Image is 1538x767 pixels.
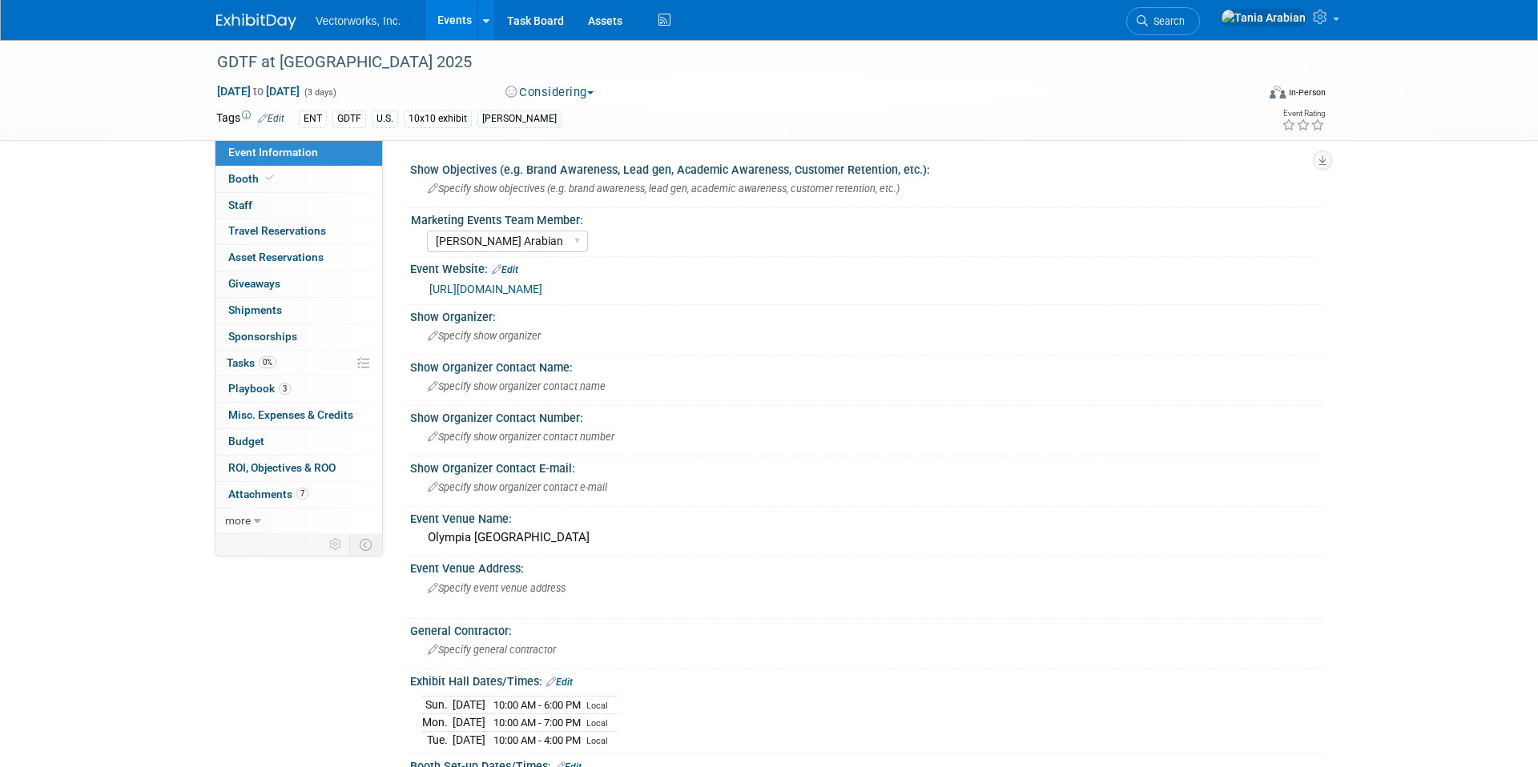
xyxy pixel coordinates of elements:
[422,697,453,714] td: Sun.
[215,140,382,166] a: Event Information
[428,431,614,443] span: Specify show organizer contact number
[428,183,900,195] span: Specify show objectives (e.g. brand awareness, lead gen, academic awareness, customer retention, ...
[410,619,1322,639] div: General Contractor:
[228,435,264,448] span: Budget
[228,461,336,474] span: ROI, Objectives & ROO
[429,283,542,295] a: [URL][DOMAIN_NAME]
[215,351,382,376] a: Tasks0%
[215,429,382,455] a: Budget
[410,556,1322,576] div: Event Venue Address:
[493,717,581,729] span: 10:00 AM - 7:00 PM
[228,330,297,343] span: Sponsorships
[410,158,1322,178] div: Show Objectives (e.g. Brand Awareness, Lead gen, Academic Awareness, Customer Retention, etc.):
[228,146,318,159] span: Event Information
[428,582,566,594] span: Specify event venue address
[453,713,485,731] td: [DATE]
[410,456,1322,476] div: Show Organizer Contact E-mail:
[228,224,326,237] span: Travel Reservations
[500,84,600,101] button: Considering
[410,257,1322,278] div: Event Website:
[225,514,251,527] span: more
[332,110,366,127] div: GDTF
[586,736,608,746] span: Local
[410,669,1322,690] div: Exhibit Hall Dates/Times:
[279,383,291,395] span: 3
[546,677,573,688] a: Edit
[215,403,382,428] a: Misc. Expenses & Credits
[215,298,382,323] a: Shipments
[1161,83,1326,107] div: Event Format
[422,525,1310,550] div: Olympia [GEOGRAPHIC_DATA]
[258,113,284,124] a: Edit
[259,356,276,368] span: 0%
[1126,7,1200,35] a: Search
[322,534,350,555] td: Personalize Event Tab Strip
[428,481,607,493] span: Specify show organizer contact e-mail
[422,731,453,748] td: Tue.
[266,174,274,183] i: Booth reservation complete
[216,14,296,30] img: ExhibitDay
[410,406,1322,426] div: Show Organizer Contact Number:
[215,324,382,350] a: Sponsorships
[453,697,485,714] td: [DATE]
[350,534,383,555] td: Toggle Event Tabs
[228,408,353,421] span: Misc. Expenses & Credits
[215,456,382,481] a: ROI, Objectives & ROO
[428,330,541,342] span: Specify show organizer
[411,208,1315,228] div: Marketing Events Team Member:
[216,84,300,98] span: [DATE] [DATE]
[1270,86,1286,98] img: Format-Inperson.png
[228,199,252,211] span: Staff
[586,718,608,729] span: Local
[404,110,472,127] div: 10x10 exhibit
[586,701,608,711] span: Local
[227,356,276,369] span: Tasks
[228,303,282,316] span: Shipments
[316,14,401,27] span: Vectorworks, Inc.
[215,271,382,297] a: Giveaways
[216,110,284,128] td: Tags
[410,507,1322,527] div: Event Venue Name:
[1288,86,1326,98] div: In-Person
[428,380,606,392] span: Specify show organizer contact name
[251,85,266,98] span: to
[296,488,308,500] span: 7
[228,277,280,290] span: Giveaways
[299,110,327,127] div: ENT
[215,482,382,508] a: Attachments7
[492,264,518,275] a: Edit
[493,734,581,746] span: 10:00 AM - 4:00 PM
[215,245,382,271] a: Asset Reservations
[422,713,453,731] td: Mon.
[215,508,382,534] a: more
[215,167,382,192] a: Booth
[215,219,382,244] a: Travel Reservations
[228,488,308,500] span: Attachments
[493,699,581,711] span: 10:00 AM - 6:00 PM
[228,382,291,395] span: Playbook
[215,193,382,219] a: Staff
[303,87,336,98] span: (3 days)
[1282,110,1325,118] div: Event Rating
[215,376,382,402] a: Playbook3
[228,172,277,185] span: Booth
[410,305,1322,325] div: Show Organizer:
[410,355,1322,375] div: Show Organizer Contact Name:
[428,644,556,656] span: Specify general contractor
[453,731,485,748] td: [DATE]
[372,110,398,127] div: U.S.
[477,110,562,127] div: [PERSON_NAME]
[1221,9,1306,26] img: Tania Arabian
[228,251,324,263] span: Asset Reservations
[1148,15,1185,27] span: Search
[211,48,1231,77] div: GDTF at [GEOGRAPHIC_DATA] 2025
